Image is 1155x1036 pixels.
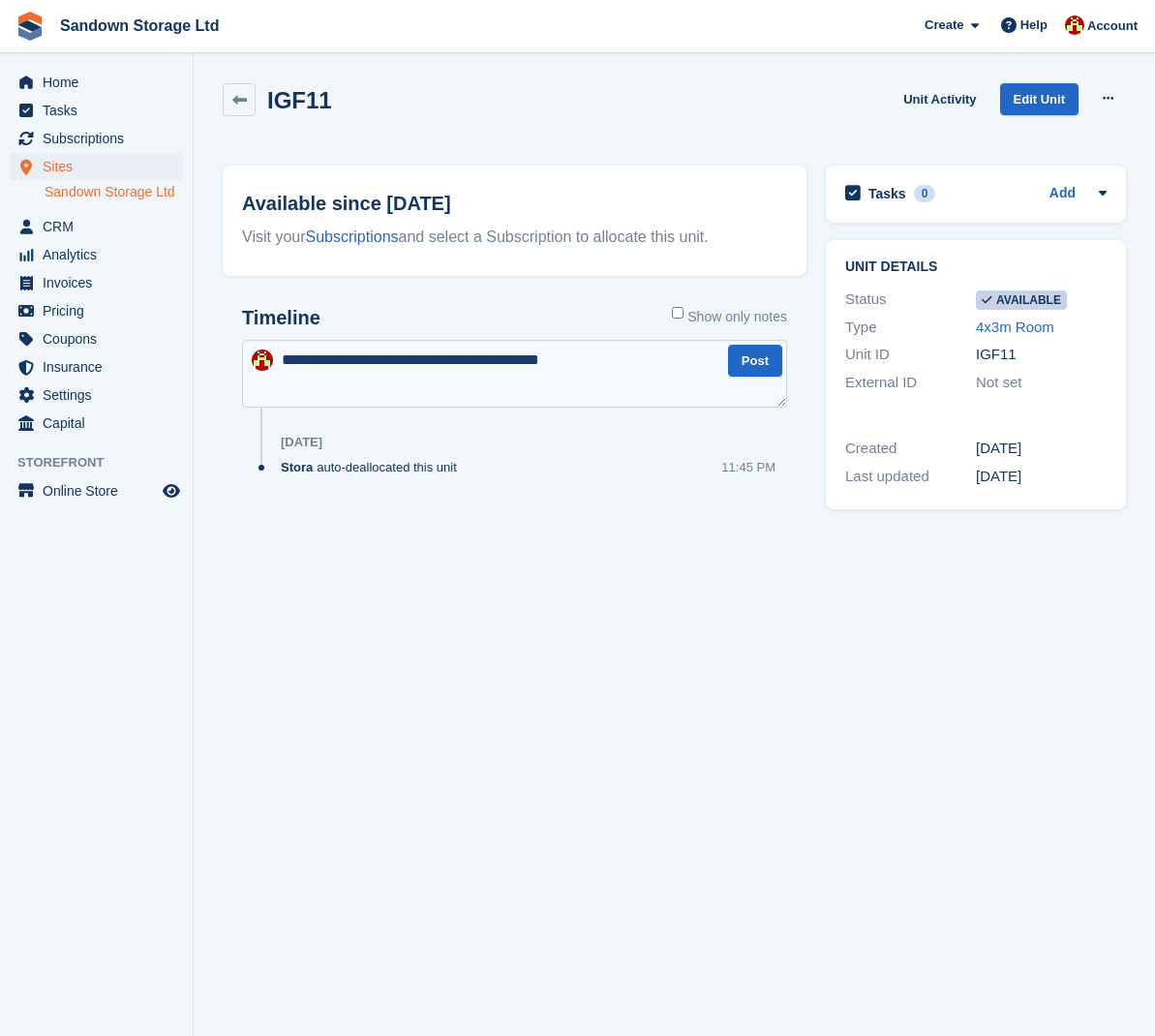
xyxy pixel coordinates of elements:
[45,183,183,201] a: Sandown Storage Ltd
[976,438,1107,460] div: [DATE]
[43,97,159,124] span: Tasks
[10,241,183,268] a: menu
[10,153,183,180] a: menu
[43,269,159,296] span: Invoices
[43,477,159,504] span: Online Store
[976,290,1067,310] span: Available
[721,458,775,476] div: 11:45 PM
[10,381,183,409] a: menu
[976,372,1107,394] div: Not set
[267,87,332,113] h2: IGF11
[845,344,976,366] div: Unit ID
[43,297,159,324] span: Pricing
[252,350,273,371] img: Jessica Durrant
[242,189,787,218] h2: Available since [DATE]
[306,229,399,245] a: Subscriptions
[43,125,159,152] span: Subscriptions
[281,458,467,476] div: auto-deallocated this unit
[10,477,183,504] a: menu
[976,466,1107,488] div: [DATE]
[914,185,936,202] div: 0
[976,319,1054,335] a: 4x3m Room
[845,317,976,339] div: Type
[10,69,183,96] a: menu
[845,466,976,488] div: Last updated
[10,410,183,437] a: menu
[43,381,159,409] span: Settings
[43,325,159,352] span: Coupons
[10,97,183,124] a: menu
[281,435,322,450] div: [DATE]
[10,297,183,324] a: menu
[43,353,159,381] span: Insurance
[242,226,787,249] div: Visit your and select a Subscription to allocate this unit.
[43,153,159,180] span: Sites
[10,269,183,296] a: menu
[868,185,906,202] h2: Tasks
[728,345,782,377] button: Post
[672,307,684,319] input: Show only notes
[925,15,963,35] span: Create
[43,410,159,437] span: Capital
[1065,15,1084,35] img: Jessica Durrant
[1049,183,1076,205] a: Add
[10,353,183,381] a: menu
[281,458,313,476] span: Stora
[845,289,976,311] div: Status
[43,213,159,240] span: CRM
[672,307,787,327] label: Show only notes
[976,344,1107,366] div: IGF11
[845,372,976,394] div: External ID
[896,83,984,115] a: Unit Activity
[17,453,193,472] span: Storefront
[43,241,159,268] span: Analytics
[242,307,320,329] h2: Timeline
[52,10,227,42] a: Sandown Storage Ltd
[1020,15,1048,35] span: Help
[845,259,1107,275] h2: Unit details
[1000,83,1079,115] a: Edit Unit
[10,325,183,352] a: menu
[845,438,976,460] div: Created
[10,125,183,152] a: menu
[160,479,183,503] a: Preview store
[1087,16,1138,36] span: Account
[10,213,183,240] a: menu
[15,12,45,41] img: stora-icon-8386f47178a22dfd0bd8f6a31ec36ba5ce8667c1dd55bd0f319d3a0aa187defe.svg
[43,69,159,96] span: Home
